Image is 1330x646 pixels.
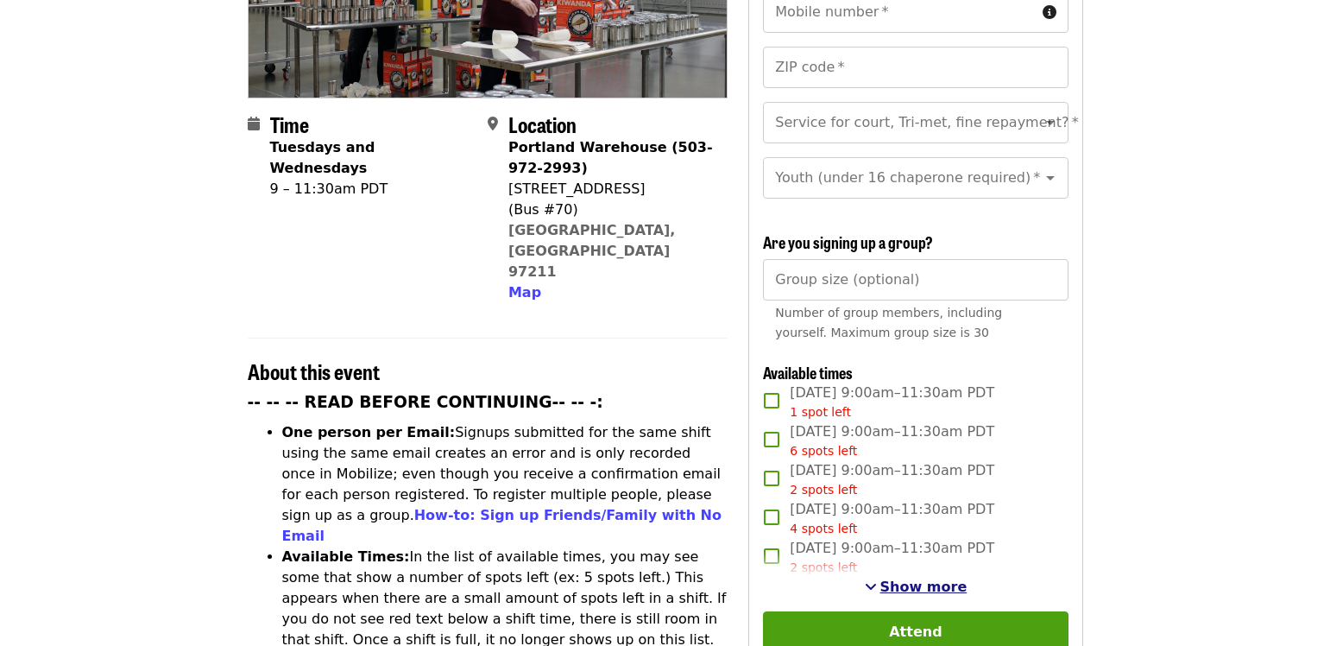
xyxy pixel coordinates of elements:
span: [DATE] 9:00am–11:30am PDT [790,460,994,499]
i: map-marker-alt icon [488,116,498,132]
div: 9 – 11:30am PDT [270,179,474,199]
input: ZIP code [763,47,1068,88]
span: [DATE] 9:00am–11:30am PDT [790,499,994,538]
a: How-to: Sign up Friends/Family with No Email [282,507,722,544]
div: [STREET_ADDRESS] [508,179,714,199]
span: 2 spots left [790,560,857,574]
button: Map [508,282,541,303]
i: circle-info icon [1043,4,1056,21]
input: [object Object] [763,259,1068,301]
span: Map [508,284,541,301]
strong: One person per Email: [282,424,456,440]
span: Available times [763,361,853,383]
span: Are you signing up a group? [763,231,933,253]
button: See more timeslots [865,577,968,598]
span: Number of group members, including yourself. Maximum group size is 30 [775,306,1002,339]
strong: -- -- -- READ BEFORE CONTINUING-- -- -: [248,393,603,411]
span: Location [508,109,577,139]
span: 2 spots left [790,483,857,497]
span: About this event [248,356,380,386]
div: (Bus #70) [508,199,714,220]
i: calendar icon [248,116,260,132]
strong: Available Times: [282,548,410,565]
span: 6 spots left [790,444,857,458]
a: [GEOGRAPHIC_DATA], [GEOGRAPHIC_DATA] 97211 [508,222,676,280]
span: [DATE] 9:00am–11:30am PDT [790,383,994,421]
button: Open [1038,166,1062,190]
span: [DATE] 9:00am–11:30am PDT [790,538,994,577]
span: 4 spots left [790,522,857,535]
strong: Portland Warehouse (503-972-2993) [508,139,713,176]
li: Signups submitted for the same shift using the same email creates an error and is only recorded o... [282,422,728,547]
span: Time [270,109,309,139]
button: Open [1038,111,1062,135]
span: Show more [880,579,968,595]
span: 1 spot left [790,405,851,419]
strong: Tuesdays and Wednesdays [270,139,375,176]
span: [DATE] 9:00am–11:30am PDT [790,421,994,460]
